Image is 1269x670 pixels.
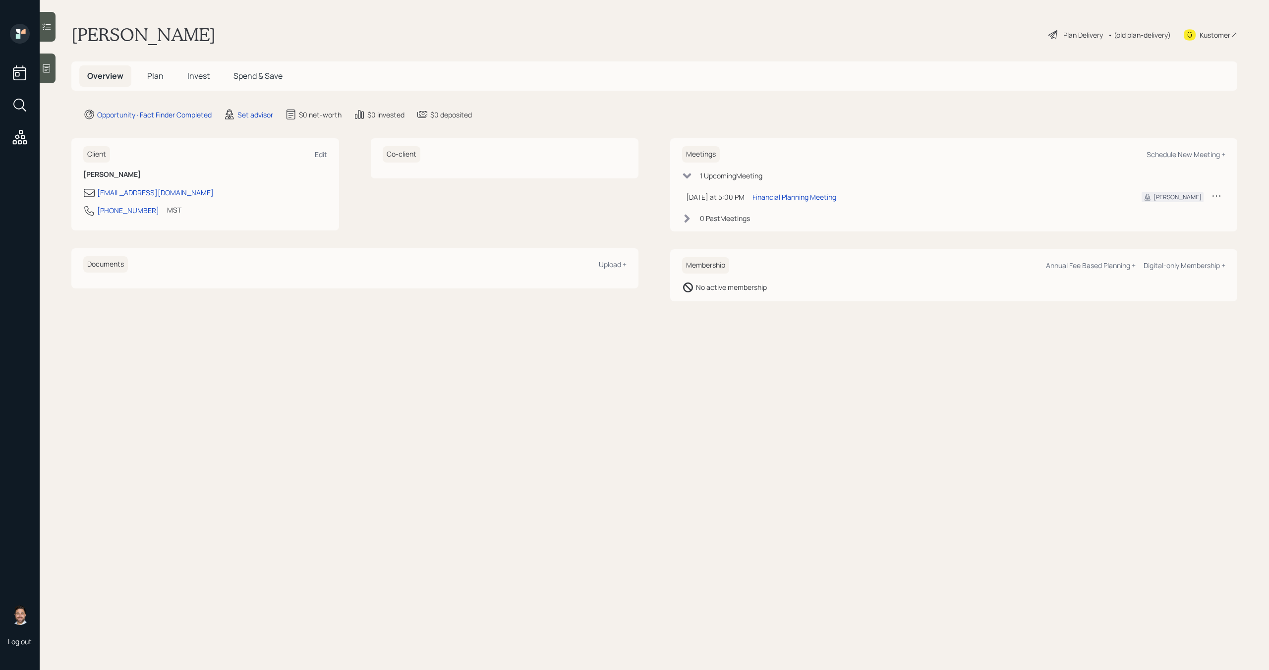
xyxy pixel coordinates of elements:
div: Annual Fee Based Planning + [1046,261,1136,270]
div: [DATE] at 5:00 PM [686,192,745,202]
div: No active membership [696,282,767,292]
div: Plan Delivery [1063,30,1103,40]
h6: Co-client [383,146,420,163]
h6: [PERSON_NAME] [83,170,327,179]
div: Upload + [599,260,627,269]
img: michael-russo-headshot.png [10,605,30,625]
div: Financial Planning Meeting [752,192,836,202]
div: $0 invested [367,110,404,120]
div: $0 deposited [430,110,472,120]
div: [PHONE_NUMBER] [97,205,159,216]
h6: Meetings [682,146,720,163]
div: Opportunity · Fact Finder Completed [97,110,212,120]
span: Plan [147,70,164,81]
span: Spend & Save [233,70,283,81]
div: [PERSON_NAME] [1154,193,1202,202]
div: 1 Upcoming Meeting [700,170,762,181]
div: MST [167,205,181,215]
div: Log out [8,637,32,646]
h6: Client [83,146,110,163]
div: Schedule New Meeting + [1147,150,1225,159]
div: • (old plan-delivery) [1108,30,1171,40]
div: Set advisor [237,110,273,120]
h6: Membership [682,257,729,274]
span: Invest [187,70,210,81]
div: $0 net-worth [299,110,342,120]
div: Digital-only Membership + [1144,261,1225,270]
h1: [PERSON_NAME] [71,24,216,46]
div: Kustomer [1200,30,1230,40]
div: Edit [315,150,327,159]
h6: Documents [83,256,128,273]
div: [EMAIL_ADDRESS][DOMAIN_NAME] [97,187,214,198]
span: Overview [87,70,123,81]
div: 0 Past Meeting s [700,213,750,223]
